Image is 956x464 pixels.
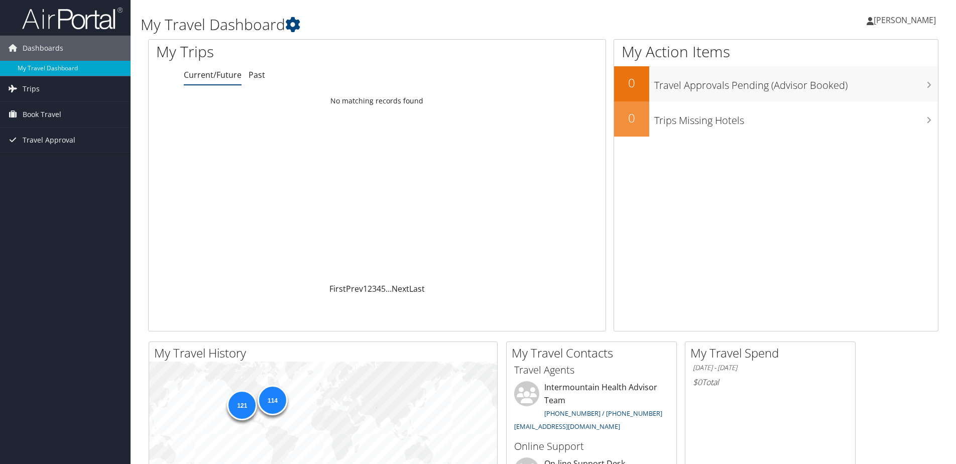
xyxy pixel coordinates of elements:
span: Dashboards [23,36,63,61]
a: 0Travel Approvals Pending (Advisor Booked) [614,66,938,101]
span: Trips [23,76,40,101]
a: 3 [372,283,377,294]
span: $0 [693,377,702,388]
a: 4 [377,283,381,294]
span: Book Travel [23,102,61,127]
h6: Total [693,377,848,388]
h2: My Travel History [154,344,497,362]
a: First [329,283,346,294]
a: Prev [346,283,363,294]
div: 121 [227,390,257,420]
img: airportal-logo.png [22,7,123,30]
a: 2 [368,283,372,294]
a: 1 [363,283,368,294]
a: 0Trips Missing Hotels [614,101,938,137]
a: [PHONE_NUMBER] / [PHONE_NUMBER] [544,409,662,418]
h3: Online Support [514,439,669,453]
h2: My Travel Contacts [512,344,676,362]
h2: 0 [614,74,649,91]
td: No matching records found [149,92,606,110]
span: [PERSON_NAME] [874,15,936,26]
a: Next [392,283,409,294]
li: Intermountain Health Advisor Team [509,381,674,435]
h1: My Travel Dashboard [141,14,677,35]
span: … [386,283,392,294]
a: [EMAIL_ADDRESS][DOMAIN_NAME] [514,422,620,431]
h3: Travel Agents [514,363,669,377]
a: Last [409,283,425,294]
h2: My Travel Spend [690,344,855,362]
h1: My Trips [156,41,408,62]
a: 5 [381,283,386,294]
h3: Trips Missing Hotels [654,108,938,128]
a: Current/Future [184,69,242,80]
a: Past [249,69,265,80]
h2: 0 [614,109,649,127]
h1: My Action Items [614,41,938,62]
div: 114 [258,385,288,415]
span: Travel Approval [23,128,75,153]
h3: Travel Approvals Pending (Advisor Booked) [654,73,938,92]
a: [PERSON_NAME] [867,5,946,35]
h6: [DATE] - [DATE] [693,363,848,373]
